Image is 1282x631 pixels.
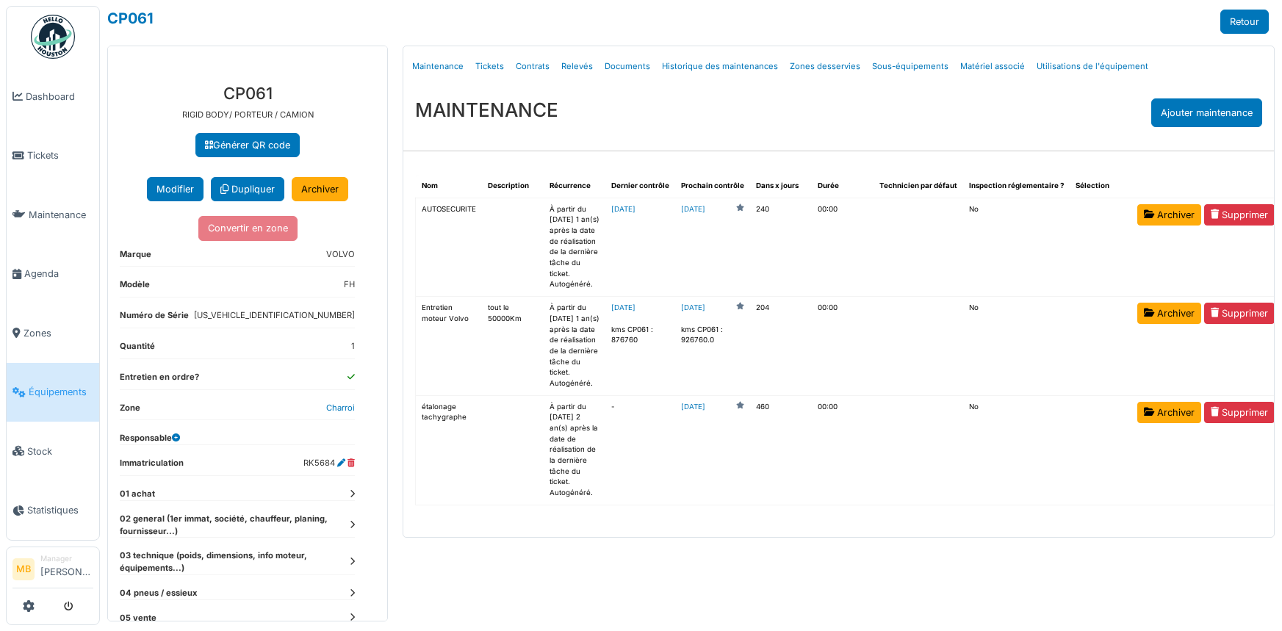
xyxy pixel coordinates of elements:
td: À partir du [DATE] 2 an(s) après la date de réalisation de la dernière tâche du ticket. Autogénéré. [544,395,605,505]
a: MB Manager[PERSON_NAME] [12,553,93,588]
th: Description [482,175,544,198]
th: Inspection réglementaire ? [963,175,1070,198]
div: Ajouter maintenance [1151,98,1262,127]
a: Dashboard [7,67,99,126]
dd: VOLVO [326,248,355,261]
a: Maintenance [406,49,469,84]
td: tout le 50000Km [482,297,544,396]
td: - [605,395,675,505]
a: Zones desservies [784,49,866,84]
dt: 04 pneus / essieux [120,587,355,599]
a: CP061 [107,10,154,27]
th: Prochain contrôle [675,175,750,198]
a: [DATE] [611,205,635,213]
span: translation missing: fr.shared.no [969,403,979,411]
span: Zones [24,326,93,340]
div: Manager [40,553,93,564]
td: À partir du [DATE] 1 an(s) après la date de réalisation de la dernière tâche du ticket. Autogénéré. [544,297,605,396]
a: Archiver [1137,204,1201,226]
dd: [US_VEHICLE_IDENTIFICATION_NUMBER] [194,309,355,322]
td: AUTOSECURITE [416,198,483,297]
a: Zones [7,303,99,363]
td: 00:00 [812,395,874,505]
dt: Modèle [120,278,150,297]
dt: 03 technique (poids, dimensions, info moteur, équipements...) [120,549,355,574]
span: Agenda [24,267,93,281]
a: Utilisations de l'équipement [1031,49,1154,84]
a: [DATE] [681,204,705,215]
a: Tickets [469,49,510,84]
dt: Immatriculation [120,457,184,475]
dt: 02 general (1er immat, société, chauffeur, planing, fournisseur...) [120,513,355,538]
td: 00:00 [812,198,874,297]
h3: MAINTENANCE [415,98,558,121]
dd: RK5684 [303,457,355,469]
a: Historique des maintenances [656,49,784,84]
dt: Zone [120,402,140,420]
a: Archiver [1137,402,1201,423]
span: Maintenance [29,208,93,222]
a: Supprimer [1204,204,1275,226]
td: 240 [750,198,812,297]
span: Équipements [29,385,93,399]
span: Stock [27,444,93,458]
a: Maintenance [7,185,99,245]
a: Supprimer [1204,303,1275,324]
a: Archiver [1137,303,1201,324]
span: Dashboard [26,90,93,104]
a: Matériel associé [954,49,1031,84]
a: Statistiques [7,481,99,541]
a: Charroi [326,403,355,413]
a: Relevés [555,49,599,84]
dt: Quantité [120,340,155,358]
td: 460 [750,395,812,505]
span: Tickets [27,148,93,162]
dt: Numéro de Série [120,309,189,328]
th: Dans x jours [750,175,812,198]
a: Retour [1220,10,1269,34]
a: Dupliquer [211,177,284,201]
td: À partir du [DATE] 1 an(s) après la date de réalisation de la dernière tâche du ticket. Autogénéré. [544,198,605,297]
span: translation missing: fr.shared.no [969,205,979,213]
td: kms CP061 : 926760.0 [675,297,750,396]
li: [PERSON_NAME] [40,553,93,585]
li: MB [12,558,35,580]
td: 204 [750,297,812,396]
td: étalonage tachygraphe [416,395,483,505]
th: Récurrence [544,175,605,198]
a: Sous-équipements [866,49,954,84]
dd: 1 [351,340,355,353]
img: Badge_color-CXgf-gQk.svg [31,15,75,59]
span: translation missing: fr.shared.no [969,303,979,311]
a: Tickets [7,126,99,186]
a: Documents [599,49,656,84]
a: Générer QR code [195,133,300,157]
span: Statistiques [27,503,93,517]
a: Supprimer [1204,402,1275,423]
p: RIGID BODY/ PORTEUR / CAMION [120,109,375,121]
a: [DATE] [681,303,705,314]
a: [DATE] [681,402,705,413]
a: Équipements [7,363,99,422]
dt: 05 vente [120,612,355,624]
dt: Responsable [120,432,180,444]
th: Durée [812,175,874,198]
h3: CP061 [120,84,375,103]
th: Sélection [1070,175,1131,198]
a: [DATE] [611,303,635,311]
a: Stock [7,422,99,481]
a: Agenda [7,245,99,304]
dd: FH [344,278,355,291]
dt: 01 achat [120,488,355,500]
a: Contrats [510,49,555,84]
dt: Marque [120,248,151,267]
th: Nom [416,175,483,198]
button: Modifier [147,177,204,201]
td: Entretien moteur Volvo [416,297,483,396]
th: Dernier contrôle [605,175,675,198]
td: 00:00 [812,297,874,396]
a: Archiver [292,177,348,201]
td: kms CP061 : 876760 [605,297,675,396]
dt: Entretien en ordre? [120,371,199,389]
th: Technicien par défaut [874,175,963,198]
